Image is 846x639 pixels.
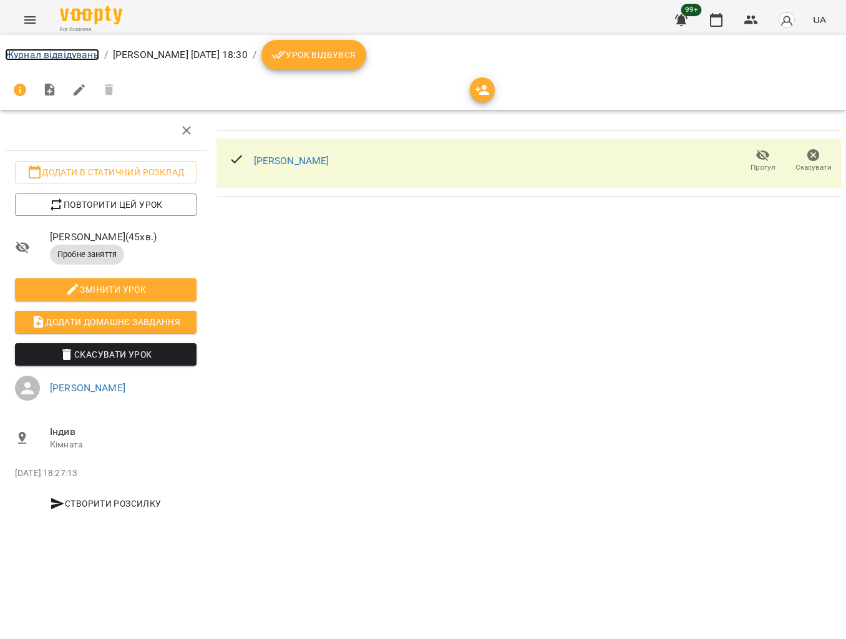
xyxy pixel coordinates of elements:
[20,496,192,511] span: Створити розсилку
[15,492,197,515] button: Створити розсилку
[737,144,788,178] button: Прогул
[50,230,197,245] span: [PERSON_NAME] ( 45 хв. )
[813,13,826,26] span: UA
[50,382,125,394] a: [PERSON_NAME]
[254,155,329,167] a: [PERSON_NAME]
[15,467,197,480] p: [DATE] 18:27:13
[60,6,122,24] img: Voopty Logo
[5,40,841,70] nav: breadcrumb
[788,144,839,178] button: Скасувати
[15,161,197,183] button: Додати в статичний розклад
[25,347,187,362] span: Скасувати Урок
[751,162,775,173] span: Прогул
[271,47,356,62] span: Урок відбувся
[253,47,256,62] li: /
[50,249,124,260] span: Пробне заняття
[15,278,197,301] button: Змінити урок
[15,343,197,366] button: Скасувати Урок
[60,26,122,34] span: For Business
[25,165,187,180] span: Додати в статичний розклад
[50,424,197,439] span: Індив
[808,8,831,31] button: UA
[795,162,832,173] span: Скасувати
[681,4,702,16] span: 99+
[15,193,197,216] button: Повторити цей урок
[15,311,197,333] button: Додати домашнє завдання
[778,11,795,29] img: avatar_s.png
[104,47,108,62] li: /
[25,315,187,329] span: Додати домашнє завдання
[25,197,187,212] span: Повторити цей урок
[15,5,45,35] button: Menu
[25,282,187,297] span: Змінити урок
[261,40,366,70] button: Урок відбувся
[113,47,248,62] p: [PERSON_NAME] [DATE] 18:30
[50,439,197,451] p: Кімната
[5,49,99,61] a: Журнал відвідувань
